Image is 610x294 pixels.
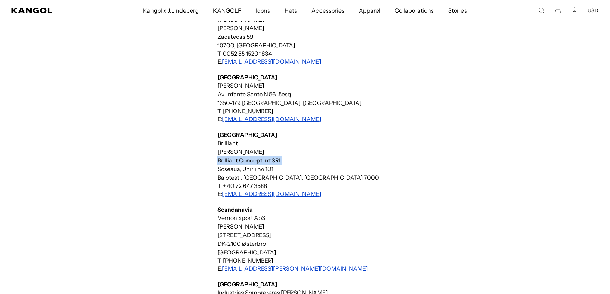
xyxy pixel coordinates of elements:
[222,58,321,65] a: [EMAIL_ADDRESS][DOMAIN_NAME]
[538,7,545,14] summary: Search here
[11,8,94,13] a: Kangol
[222,115,321,123] a: [EMAIL_ADDRESS][DOMAIN_NAME]
[555,7,561,14] button: Cart
[571,7,578,14] a: Account
[217,281,277,288] b: [GEOGRAPHIC_DATA]
[217,131,277,138] b: [GEOGRAPHIC_DATA]
[217,182,512,198] p: T: + 40 72 647 3588 E:
[217,206,253,213] b: Scandanavia
[217,74,277,81] b: [GEOGRAPHIC_DATA]
[222,265,368,272] a: [EMAIL_ADDRESS][PERSON_NAME][DOMAIN_NAME]
[217,50,512,65] p: T: 0052 55 1520 1834 E:
[217,107,512,123] p: T: [PHONE_NUMBER] E:
[222,190,321,197] a: [EMAIL_ADDRESS][DOMAIN_NAME]
[217,257,512,272] p: T: [PHONE_NUMBER] E:
[588,7,599,14] button: USD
